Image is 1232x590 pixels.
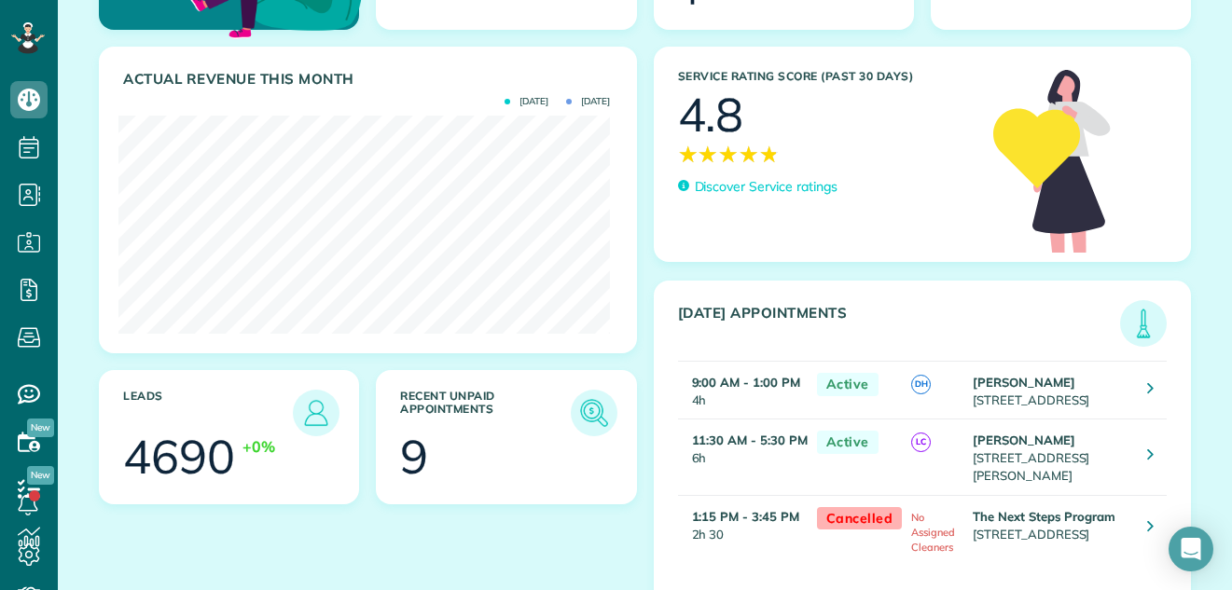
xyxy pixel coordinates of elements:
div: 4.8 [678,91,744,138]
td: 2h 30 [678,495,808,562]
span: [DATE] [566,97,610,106]
div: 4690 [123,433,235,480]
span: LC [911,432,931,452]
strong: [PERSON_NAME] [973,375,1075,390]
strong: 1:15 PM - 3:45 PM [692,509,799,524]
span: ★ [739,138,759,171]
span: ★ [718,138,739,171]
td: [STREET_ADDRESS] [968,495,1133,562]
div: 9 [400,433,428,480]
div: +0% [242,436,275,458]
span: Active [817,373,879,396]
h3: Leads [123,390,293,436]
strong: 11:30 AM - 5:30 PM [692,432,808,447]
span: DH [911,375,931,394]
span: Active [817,431,879,454]
span: New [27,418,54,437]
td: 4h [678,362,808,419]
img: icon_unpaid_appointments-47b8ce3997adf2238b356f14209ab4cced10bd1f174958f3ca8f1d0dd7fffeee.png [575,394,613,432]
span: ★ [698,138,718,171]
td: 6h [678,419,808,495]
a: Discover Service ratings [678,177,837,197]
span: No Assigned Cleaners [911,511,955,554]
span: ★ [759,138,780,171]
strong: 9:00 AM - 1:00 PM [692,375,800,390]
h3: Recent unpaid appointments [400,390,570,436]
span: ★ [678,138,699,171]
img: icon_leads-1bed01f49abd5b7fead27621c3d59655bb73ed531f8eeb49469d10e621d6b896.png [298,394,335,432]
span: [DATE] [505,97,548,106]
h3: Service Rating score (past 30 days) [678,70,976,83]
strong: [PERSON_NAME] [973,432,1075,447]
td: [STREET_ADDRESS] [968,362,1133,419]
span: Cancelled [817,507,903,530]
span: New [27,466,54,485]
img: icon_todays_appointments-901f7ab196bb0bea1936b74009e4eb5ffbc2d2711fa7634e0d609ed5ef32b18b.png [1125,305,1162,342]
h3: Actual Revenue this month [123,71,617,88]
h3: [DATE] Appointments [678,305,1121,347]
td: [STREET_ADDRESS][PERSON_NAME] [968,419,1133,495]
strong: The Next Steps Program [973,509,1115,524]
div: Open Intercom Messenger [1169,527,1213,571]
p: Discover Service ratings [695,177,837,197]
